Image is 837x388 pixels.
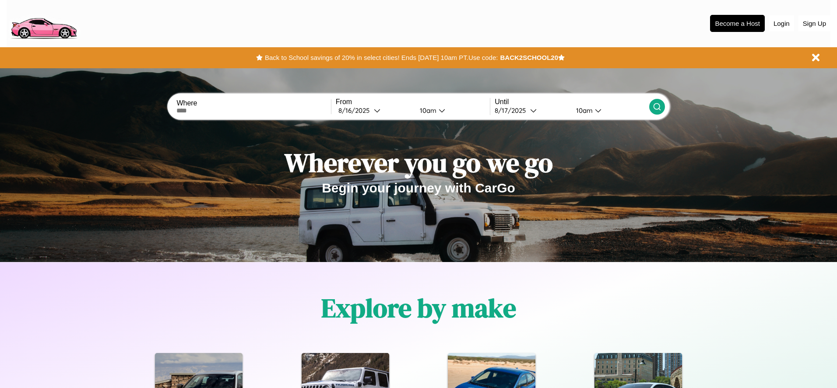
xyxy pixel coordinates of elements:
button: Back to School savings of 20% in select cities! Ends [DATE] 10am PT.Use code: [263,52,500,64]
button: Login [769,15,794,31]
button: Sign Up [798,15,830,31]
label: From [336,98,490,106]
div: 8 / 16 / 2025 [338,106,374,115]
img: logo [7,4,81,41]
button: 10am [569,106,649,115]
label: Until [495,98,649,106]
h1: Explore by make [321,290,516,326]
div: 8 / 17 / 2025 [495,106,530,115]
button: 8/16/2025 [336,106,413,115]
button: Become a Host [710,15,765,32]
div: 10am [415,106,439,115]
label: Where [176,99,331,107]
b: BACK2SCHOOL20 [500,54,558,61]
button: 10am [413,106,490,115]
div: 10am [572,106,595,115]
